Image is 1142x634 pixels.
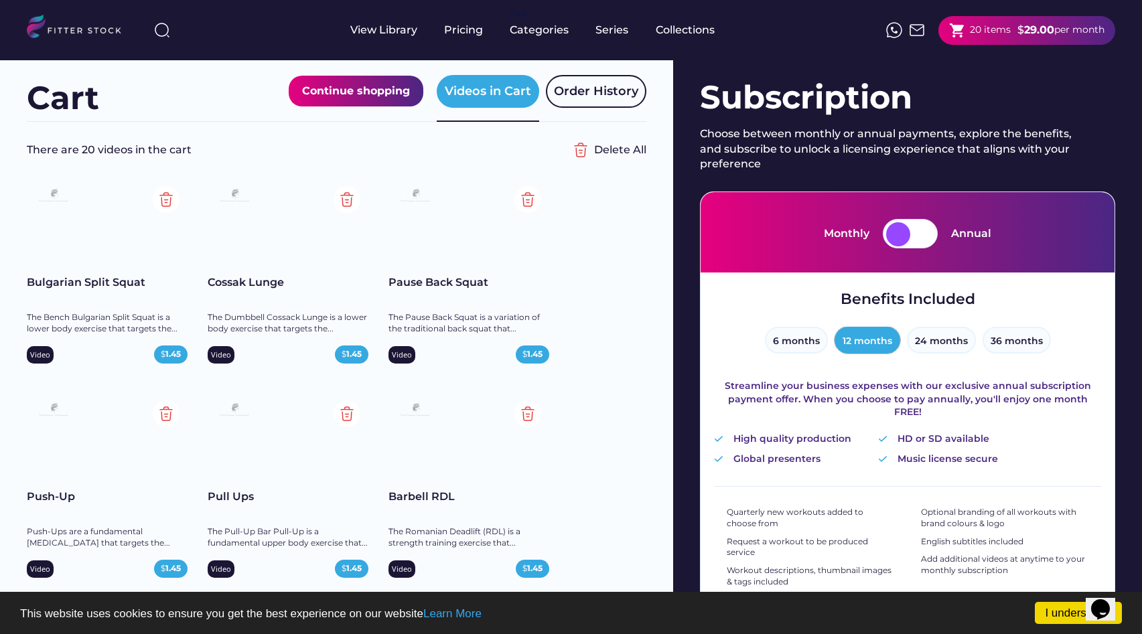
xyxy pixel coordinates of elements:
div: $ [522,563,543,574]
img: Vector%20%282%29.svg [878,456,887,462]
img: Group%201000002354.svg [153,400,180,427]
div: Series [595,23,629,37]
div: Quarterly new workouts added to choose from [727,507,894,530]
img: meteor-icons_whatsapp%20%281%29.svg [886,22,902,38]
div: Delete All [594,143,646,157]
div: Push-Ups are a fundamental [MEDICAL_DATA] that targets the... [27,526,188,549]
img: LOGO.svg [27,15,133,42]
img: Frame%2079%20%281%29.svg [214,399,255,422]
div: Cossak Lunge [208,275,368,290]
strong: 29.00 [1024,23,1054,36]
div: Request a workout to be produced service [727,536,894,559]
strong: 1.45 [346,563,362,573]
div: HD or SD available [898,432,989,446]
div: High quality production [733,432,851,446]
img: Vector%20%282%29.svg [714,436,723,442]
img: Vector%20%282%29.svg [878,436,887,442]
div: fvck [510,7,527,20]
button: 12 months [835,327,900,353]
div: Video [211,349,231,360]
div: Pause Back Squat [388,275,549,290]
a: I understand! [1035,602,1122,624]
div: The Pause Back Squat is a variation of the traditional back squat that... [388,312,549,335]
div: Video [30,349,50,360]
div: Annual [951,226,991,241]
div: $ [1017,23,1024,37]
div: 20 items [970,23,1011,37]
div: Cart [27,76,99,121]
div: $ [342,349,362,360]
img: Frame%2051.svg [909,22,925,38]
img: search-normal%203.svg [154,22,170,38]
div: Add additional videos at anytime to your monthly subscription [921,554,1088,576]
div: Video [211,564,231,574]
button: 6 months [765,327,828,353]
div: English subtitles included [921,536,1023,548]
img: Group%201000002354.svg [334,186,360,213]
div: Order History [554,83,638,100]
img: Group%201000002354.svg [334,400,360,427]
div: The Bench Bulgarian Split Squat is a lower body exercise that targets the... [27,312,188,335]
div: Optional branding of all workouts with brand colours & logo [921,507,1088,530]
div: Collections [656,23,715,37]
p: This website uses cookies to ensure you get the best experience on our website [20,608,1122,619]
strong: 1.45 [165,349,181,359]
img: Frame%2079%20%281%29.svg [395,185,435,208]
div: Monthly [824,226,869,241]
div: View Library [350,23,417,37]
div: Bulgarian Split Squat [27,275,188,290]
div: The Pull-Up Bar Pull-Up is a fundamental upper body exercise that... [208,526,368,549]
div: Music license secure [898,453,998,466]
div: Benefits Included [841,289,975,310]
button: shopping_cart [949,22,966,39]
iframe: chat widget [1086,580,1129,621]
img: Group%201000002356%20%282%29.svg [567,137,594,163]
img: Frame%2079%20%281%29.svg [33,399,74,422]
strong: 1.45 [165,563,181,573]
div: Workout descriptions, thumbnail images & tags included [727,565,894,588]
img: Vector%20%282%29.svg [714,456,723,462]
div: The Dumbbell Cossack Lunge is a lower body exercise that targets the... [208,312,368,335]
div: Barbell RDL [388,489,549,504]
div: Videos in Cart [445,83,531,100]
img: Frame%2079%20%281%29.svg [214,185,255,208]
div: Video [392,564,412,574]
a: Learn More [423,607,482,620]
div: Subscription [700,75,1115,120]
strong: 1.45 [527,349,543,359]
div: Video [392,349,412,360]
img: Frame%2079%20%281%29.svg [33,185,74,208]
div: Choose between monthly or annual payments, explore the benefits, and subscribe to unlock a licens... [700,127,1082,171]
div: Continue shopping [302,82,410,100]
div: Push-Up [27,489,188,504]
div: Streamline your business expenses with our exclusive annual subscription payment offer. When you ... [714,380,1101,419]
img: Frame%2079%20%281%29.svg [395,399,435,422]
button: 24 months [907,327,976,353]
img: Group%201000002354.svg [514,186,541,213]
button: 36 months [983,327,1051,353]
img: Group%201000002354.svg [153,186,180,213]
div: Pricing [444,23,483,37]
img: Group%201000002354.svg [514,400,541,427]
div: Global presenters [733,453,820,466]
strong: 1.45 [346,349,362,359]
div: Pull Ups [208,489,368,504]
div: $ [342,563,362,574]
div: Categories [510,23,569,37]
div: The Romanian Deadlift (RDL) is a strength training exercise that... [388,526,549,549]
strong: 1.45 [527,563,543,573]
div: $ [161,349,181,360]
div: Video [30,564,50,574]
div: $ [161,563,181,574]
div: $ [522,349,543,360]
div: per month [1054,23,1104,37]
div: There are 20 videos in the cart [27,143,567,157]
